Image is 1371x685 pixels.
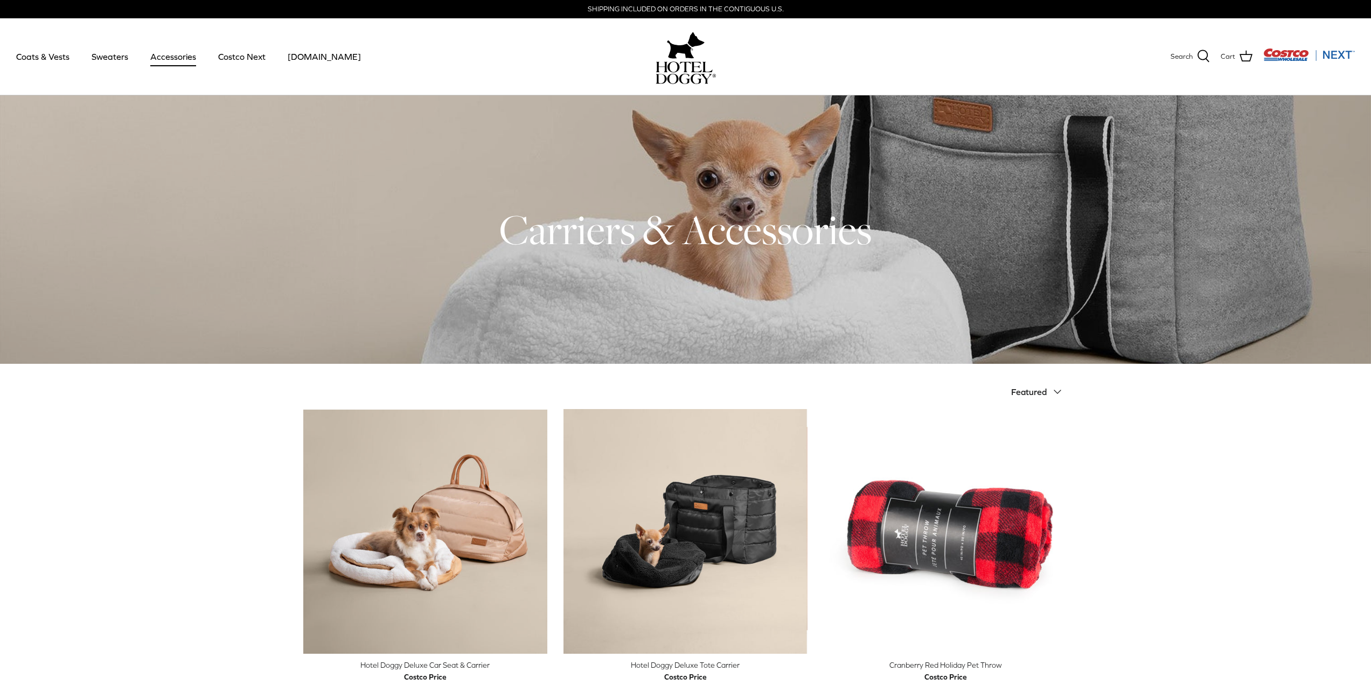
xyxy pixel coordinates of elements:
div: Costco Price [664,671,707,683]
span: Featured [1011,387,1047,397]
img: hoteldoggycom [656,61,716,84]
a: Coats & Vests [6,38,79,75]
a: Search [1171,50,1210,64]
button: Featured [1011,380,1068,404]
div: Cranberry Red Holiday Pet Throw [824,659,1068,671]
img: hoteldoggy.com [667,29,705,61]
img: Costco Next [1263,48,1355,61]
a: [DOMAIN_NAME] [278,38,371,75]
div: Costco Price [924,671,967,683]
div: Costco Price [404,671,447,683]
div: Hotel Doggy Deluxe Car Seat & Carrier [303,659,547,671]
a: Costco Next [208,38,275,75]
h1: Carriers & Accessories [303,203,1068,256]
a: Accessories [141,38,206,75]
a: Sweaters [82,38,138,75]
a: Visit Costco Next [1263,55,1355,63]
div: Hotel Doggy Deluxe Tote Carrier [563,659,808,671]
span: Cart [1221,51,1235,63]
a: hoteldoggy.com hoteldoggycom [656,29,716,84]
span: Search [1171,51,1193,63]
a: Hotel Doggy Deluxe Tote Carrier [563,409,808,653]
a: Cranberry Red Holiday Pet Throw [824,409,1068,653]
a: Cart [1221,50,1252,64]
a: Hotel Doggy Deluxe Car Seat & Carrier [303,409,547,653]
